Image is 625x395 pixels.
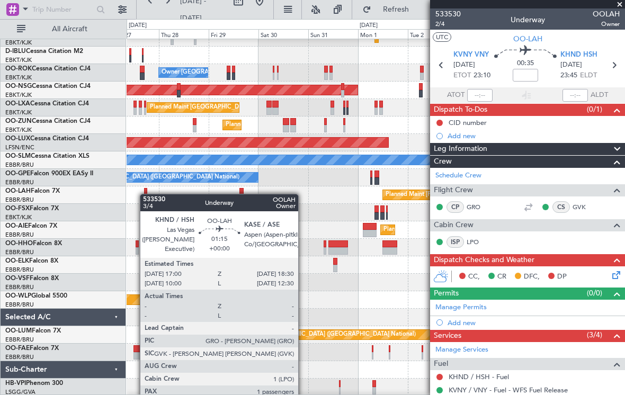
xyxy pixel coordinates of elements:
a: LPO [467,237,490,247]
span: Crew [434,156,452,168]
a: EBBR/BRU [5,231,34,239]
span: OO-ZUN [5,118,32,124]
a: OO-LUXCessna Citation CJ4 [5,136,89,142]
span: Leg Information [434,143,487,155]
div: Add new [448,318,620,327]
a: OO-SLMCessna Citation XLS [5,153,90,159]
div: Owner [GEOGRAPHIC_DATA]-[GEOGRAPHIC_DATA] [162,65,305,80]
a: EBKT/KJK [5,39,32,47]
span: (3/4) [587,329,602,340]
span: Fuel [434,358,448,370]
span: OO-LUM [5,328,32,334]
span: D-IBLU [5,48,26,55]
button: Refresh [358,1,421,18]
div: [DATE] [129,21,147,30]
span: Services [434,330,461,342]
div: Planned Maint [GEOGRAPHIC_DATA] ([GEOGRAPHIC_DATA]) [383,222,550,238]
span: OO-VSF [5,275,30,282]
a: OO-LAHFalcon 7X [5,188,60,194]
a: EBKT/KJK [5,91,32,99]
a: OO-ZUNCessna Citation CJ4 [5,118,91,124]
span: CC, [468,272,480,282]
a: EBBR/BRU [5,178,34,186]
div: CID number [449,118,487,127]
span: All Aircraft [28,25,112,33]
a: EBBR/BRU [5,301,34,309]
span: (0/0) [587,288,602,299]
span: DFC, [524,272,540,282]
span: (0/1) [587,104,602,115]
button: UTC [433,32,451,42]
div: Planned Maint Kortrijk-[GEOGRAPHIC_DATA] [226,117,349,133]
div: [DATE] [360,21,378,30]
span: OO-FSX [5,205,30,212]
span: [DATE] [560,60,582,70]
div: No Crew [GEOGRAPHIC_DATA] ([GEOGRAPHIC_DATA] National) [62,169,239,185]
span: CR [497,272,506,282]
a: KHND / HSH - Fuel [449,372,509,381]
span: Owner [593,20,620,29]
div: Add new [448,131,620,140]
a: Manage Permits [435,302,487,313]
a: OO-FAEFalcon 7X [5,345,59,352]
a: EBKT/KJK [5,74,32,82]
a: EBBR/BRU [5,336,34,344]
a: LFSN/ENC [5,143,34,151]
span: KVNY VNY [453,50,489,60]
span: 00:35 [517,58,534,69]
span: Cabin Crew [434,219,474,231]
a: HB-VPIPhenom 300 [5,380,63,387]
div: Thu 28 [159,29,209,39]
div: Fri 29 [209,29,258,39]
div: Wed 27 [109,29,159,39]
span: KHND HSH [560,50,597,60]
div: Tue 2 [408,29,458,39]
span: 23:45 [560,70,577,81]
a: OO-FSXFalcon 7X [5,205,59,212]
a: EBBR/BRU [5,248,34,256]
span: Flight Crew [434,184,473,196]
div: Planned Maint [GEOGRAPHIC_DATA] ([GEOGRAPHIC_DATA] National) [150,100,342,115]
span: 23:10 [474,70,490,81]
input: Trip Number [32,2,93,17]
div: ISP [447,236,464,248]
a: OO-VSFFalcon 8X [5,275,59,282]
span: [DATE] [453,60,475,70]
span: ETOT [453,70,471,81]
a: OO-AIEFalcon 7X [5,223,57,229]
input: --:-- [467,89,493,102]
span: OO-NSG [5,83,32,89]
span: OO-FAE [5,345,30,352]
a: OO-GPEFalcon 900EX EASy II [5,170,93,177]
div: CP [447,201,464,213]
span: OO-GPE [5,170,30,177]
a: EBBR/BRU [5,161,34,169]
a: OO-LXACessna Citation CJ4 [5,101,89,107]
span: OO-LXA [5,101,30,107]
a: OO-LUMFalcon 7X [5,328,61,334]
a: EBBR/BRU [5,266,34,274]
span: ALDT [591,90,608,101]
span: DP [557,272,567,282]
span: OO-LUX [5,136,30,142]
span: Refresh [373,6,418,13]
a: D-IBLUCessna Citation M2 [5,48,83,55]
a: EBKT/KJK [5,56,32,64]
a: Manage Services [435,345,488,355]
span: 2/4 [435,20,461,29]
span: ELDT [580,70,597,81]
a: EBKT/KJK [5,126,32,134]
a: Schedule Crew [435,170,481,181]
a: OO-ROKCessna Citation CJ4 [5,66,91,72]
span: OO-ROK [5,66,32,72]
a: OO-HHOFalcon 8X [5,240,62,247]
div: Mon 1 [358,29,408,39]
div: Planned Maint [GEOGRAPHIC_DATA] ([GEOGRAPHIC_DATA] National) [224,327,416,343]
span: OO-LAH [513,33,542,44]
span: OO-LAH [5,188,31,194]
a: EBBR/BRU [5,196,34,204]
a: EBBR/BRU [5,283,34,291]
div: Sat 30 [258,29,308,39]
span: ATOT [447,90,465,101]
span: 533530 [435,8,461,20]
